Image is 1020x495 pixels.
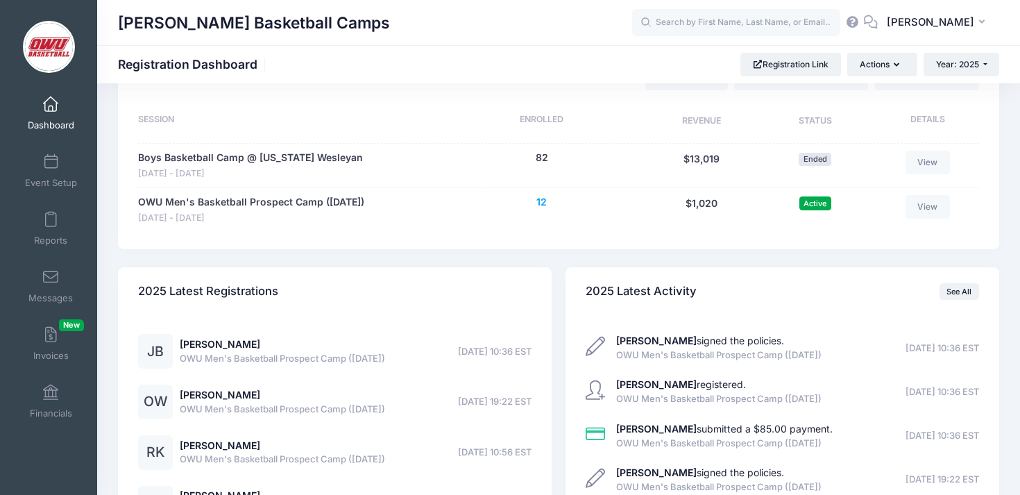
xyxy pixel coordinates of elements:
span: OWU Men's Basketball Prospect Camp ([DATE]) [180,352,385,366]
a: [PERSON_NAME] [180,389,260,401]
a: OW [138,396,173,408]
strong: [PERSON_NAME] [616,335,697,346]
span: [DATE] 10:56 EST [458,446,532,460]
input: Search by First Name, Last Name, or Email... [632,9,840,37]
div: RK [138,435,173,470]
a: Financials [18,377,84,426]
h4: 2025 Latest Registrations [138,272,278,312]
span: Dashboard [28,119,74,131]
h1: Registration Dashboard [118,57,269,72]
div: $13,019 [643,151,760,181]
button: [PERSON_NAME] [878,7,999,39]
a: [PERSON_NAME]signed the policies. [616,335,784,346]
span: [DATE] - [DATE] [138,167,363,181]
a: InvoicesNew [18,319,84,368]
a: Messages [18,262,84,310]
span: Year: 2025 [936,59,979,69]
strong: [PERSON_NAME] [616,423,697,435]
h1: [PERSON_NAME] Basketball Camps [118,7,390,39]
span: [DATE] 19:22 EST [458,395,532,409]
a: View [906,195,950,219]
a: RK [138,447,173,459]
strong: [PERSON_NAME] [616,467,697,478]
span: OWU Men's Basketball Prospect Camp ([DATE]) [616,437,833,451]
a: [PERSON_NAME] [180,439,260,451]
span: [DATE] 10:36 EST [906,429,979,443]
span: OWU Men's Basketball Prospect Camp ([DATE]) [180,403,385,417]
span: OWU Men's Basketball Prospect Camp ([DATE]) [180,453,385,467]
button: 82 [536,151,548,165]
div: Session [138,113,441,130]
span: Ended [799,153,831,166]
span: [DATE] 19:22 EST [906,473,979,487]
span: Active [799,196,831,210]
h4: 2025 Latest Activity [586,272,697,312]
button: 12 [536,195,547,210]
span: Reports [34,235,67,246]
span: OWU Men's Basketball Prospect Camp ([DATE]) [616,480,822,494]
strong: [PERSON_NAME] [616,378,697,390]
a: [PERSON_NAME] [180,338,260,350]
a: [PERSON_NAME]registered. [616,378,746,390]
span: Financials [30,408,72,419]
span: [DATE] 10:36 EST [906,385,979,399]
span: [DATE] - [DATE] [138,212,364,225]
div: $1,020 [643,195,760,225]
div: Enrolled [441,113,643,130]
span: Invoices [33,350,69,362]
div: Details [869,113,978,130]
a: Event Setup [18,146,84,195]
a: View [906,151,950,174]
button: Year: 2025 [924,53,999,76]
span: [PERSON_NAME] [887,15,974,30]
div: JB [138,334,173,369]
a: Registration Link [740,53,841,76]
a: JB [138,346,173,358]
div: Revenue [643,113,760,130]
span: New [59,319,84,331]
span: OWU Men's Basketball Prospect Camp ([DATE]) [616,392,822,406]
span: Messages [28,292,73,304]
a: [PERSON_NAME]submitted a $85.00 payment. [616,423,833,435]
span: Event Setup [25,177,77,189]
button: Actions [847,53,917,76]
span: [DATE] 10:36 EST [906,342,979,355]
img: David Vogel Basketball Camps [23,21,75,73]
a: Dashboard [18,89,84,137]
a: Reports [18,204,84,253]
span: OWU Men's Basketball Prospect Camp ([DATE]) [616,349,822,362]
a: Boys Basketball Camp @ [US_STATE] Wesleyan [138,151,363,165]
a: [PERSON_NAME]signed the policies. [616,467,784,478]
div: Status [760,113,869,130]
div: OW [138,385,173,419]
span: [DATE] 10:36 EST [458,345,532,359]
a: OWU Men's Basketball Prospect Camp ([DATE]) [138,195,364,210]
a: See All [940,283,979,300]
